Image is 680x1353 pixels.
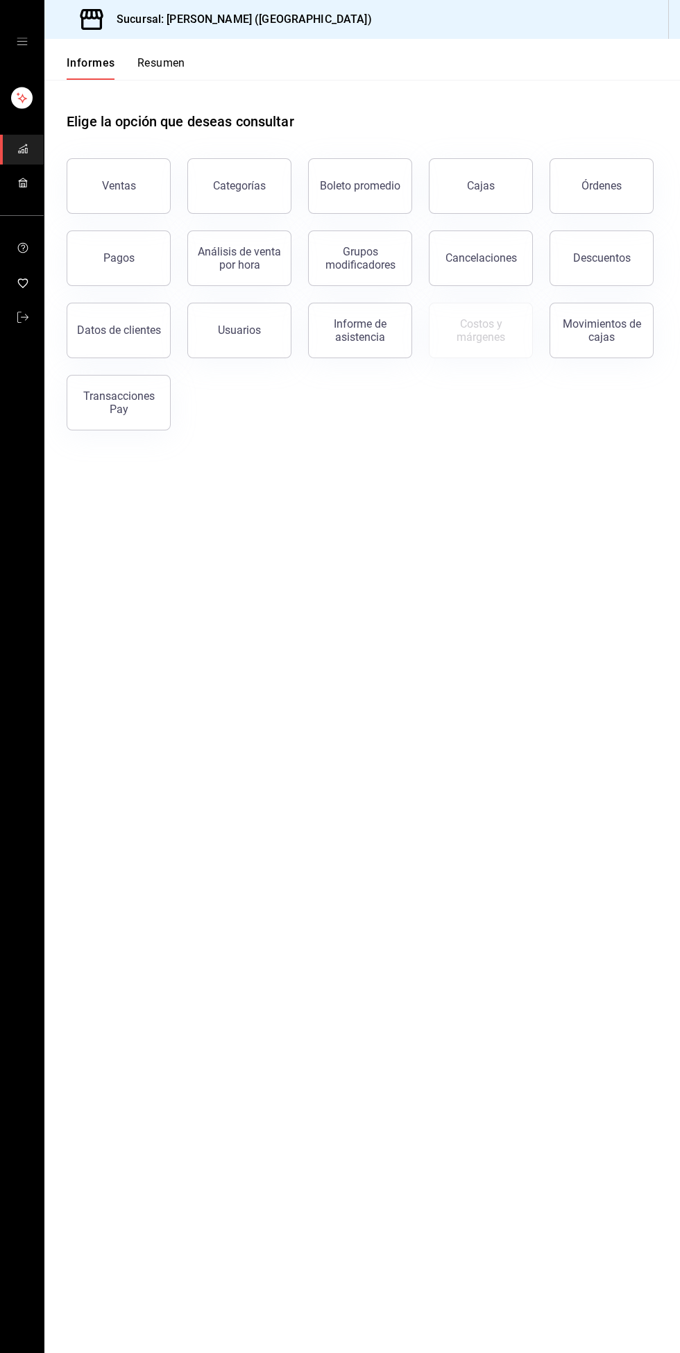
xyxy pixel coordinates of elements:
font: Ventas [102,179,136,192]
font: Sucursal: [PERSON_NAME] ([GEOGRAPHIC_DATA]) [117,12,372,26]
button: Datos de clientes [67,303,171,358]
font: Costos y márgenes [457,317,505,344]
button: cajón abierto [17,36,28,47]
div: pestañas de navegación [67,56,185,80]
font: Categorías [213,179,266,192]
button: Ventas [67,158,171,214]
font: Resumen [137,56,185,69]
font: Descuentos [573,251,631,264]
button: Órdenes [550,158,654,214]
font: Órdenes [581,179,622,192]
button: Pagos [67,230,171,286]
button: Descuentos [550,230,654,286]
button: Informe de asistencia [308,303,412,358]
font: Elige la opción que deseas consultar [67,113,294,130]
font: Cajas [467,179,495,192]
button: Grupos modificadores [308,230,412,286]
font: Pagos [103,251,135,264]
font: Datos de clientes [77,323,161,337]
font: Movimientos de cajas [563,317,641,344]
button: Boleto promedio [308,158,412,214]
button: Usuarios [187,303,291,358]
font: Grupos modificadores [325,245,396,271]
button: Análisis de venta por hora [187,230,291,286]
button: Cajas [429,158,533,214]
font: Informe de asistencia [334,317,386,344]
font: Transacciones Pay [83,389,155,416]
button: Transacciones Pay [67,375,171,430]
button: Contrata inventarios para ver este informe [429,303,533,358]
font: Análisis de venta por hora [198,245,281,271]
font: Usuarios [218,323,261,337]
font: Cancelaciones [445,251,517,264]
font: Informes [67,56,115,69]
button: Categorías [187,158,291,214]
font: Boleto promedio [320,179,400,192]
button: Movimientos de cajas [550,303,654,358]
button: Cancelaciones [429,230,533,286]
